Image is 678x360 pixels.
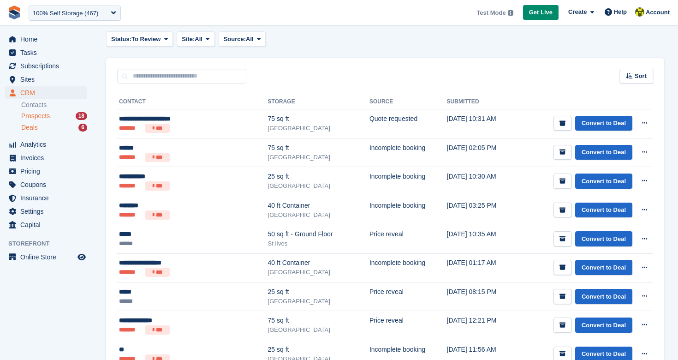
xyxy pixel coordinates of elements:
[5,251,87,264] a: menu
[369,138,447,167] td: Incomplete booking
[575,231,632,246] a: Convert to Deal
[529,8,553,17] span: Get Live
[523,5,559,20] a: Get Live
[20,138,76,151] span: Analytics
[78,124,87,132] div: 6
[268,153,369,162] div: [GEOGRAPHIC_DATA]
[447,109,516,138] td: [DATE] 10:31 AM
[246,35,254,44] span: All
[268,172,369,181] div: 25 sq ft
[635,72,647,81] span: Sort
[117,95,268,109] th: Contact
[268,258,369,268] div: 40 ft Container
[369,225,447,253] td: Price reveal
[614,7,627,17] span: Help
[21,123,87,132] a: Deals 6
[268,325,369,335] div: [GEOGRAPHIC_DATA]
[369,109,447,138] td: Quote requested
[21,112,50,120] span: Prospects
[20,251,76,264] span: Online Store
[268,114,369,124] div: 75 sq ft
[182,35,195,44] span: Site:
[447,253,516,282] td: [DATE] 01:17 AM
[447,225,516,253] td: [DATE] 10:35 AM
[20,205,76,218] span: Settings
[447,95,516,109] th: Submitted
[268,268,369,277] div: [GEOGRAPHIC_DATA]
[268,210,369,220] div: [GEOGRAPHIC_DATA]
[33,9,98,18] div: 100% Self Storage (467)
[21,123,38,132] span: Deals
[268,124,369,133] div: [GEOGRAPHIC_DATA]
[20,60,76,72] span: Subscriptions
[131,35,161,44] span: To Review
[447,196,516,225] td: [DATE] 03:25 PM
[646,8,670,17] span: Account
[268,297,369,306] div: [GEOGRAPHIC_DATA]
[575,174,632,189] a: Convert to Deal
[20,33,76,46] span: Home
[476,8,506,18] span: Test Mode
[5,151,87,164] a: menu
[369,196,447,225] td: Incomplete booking
[575,289,632,304] a: Convert to Deal
[369,282,447,311] td: Price reveal
[21,101,87,109] a: Contacts
[268,181,369,191] div: [GEOGRAPHIC_DATA]
[20,151,76,164] span: Invoices
[5,73,87,86] a: menu
[575,116,632,131] a: Convert to Deal
[568,7,587,17] span: Create
[369,253,447,282] td: Incomplete booking
[369,95,447,109] th: Source
[635,7,644,17] img: Rob Sweeney
[20,86,76,99] span: CRM
[219,31,266,47] button: Source: All
[5,218,87,231] a: menu
[447,311,516,340] td: [DATE] 12:21 PM
[5,205,87,218] a: menu
[447,138,516,167] td: [DATE] 02:05 PM
[575,203,632,218] a: Convert to Deal
[268,95,369,109] th: Storage
[575,260,632,275] a: Convert to Deal
[177,31,215,47] button: Site: All
[20,165,76,178] span: Pricing
[5,178,87,191] a: menu
[268,239,369,248] div: St iIves
[575,318,632,333] a: Convert to Deal
[106,31,173,47] button: Status: To Review
[268,143,369,153] div: 75 sq ft
[268,345,369,354] div: 25 sq ft
[7,6,21,19] img: stora-icon-8386f47178a22dfd0bd8f6a31ec36ba5ce8667c1dd55bd0f319d3a0aa187defe.svg
[369,311,447,340] td: Price reveal
[5,33,87,46] a: menu
[447,282,516,311] td: [DATE] 08:15 PM
[20,178,76,191] span: Coupons
[20,73,76,86] span: Sites
[76,112,87,120] div: 18
[21,111,87,121] a: Prospects 18
[20,46,76,59] span: Tasks
[8,239,92,248] span: Storefront
[5,46,87,59] a: menu
[20,218,76,231] span: Capital
[268,287,369,297] div: 25 sq ft
[268,316,369,325] div: 75 sq ft
[575,145,632,160] a: Convert to Deal
[224,35,246,44] span: Source:
[111,35,131,44] span: Status:
[5,138,87,151] a: menu
[5,192,87,204] a: menu
[268,201,369,210] div: 40 ft Container
[447,167,516,196] td: [DATE] 10:30 AM
[369,167,447,196] td: Incomplete booking
[195,35,202,44] span: All
[20,192,76,204] span: Insurance
[76,252,87,263] a: Preview store
[5,60,87,72] a: menu
[5,86,87,99] a: menu
[5,165,87,178] a: menu
[508,10,513,16] img: icon-info-grey-7440780725fd019a000dd9b08b2336e03edf1995a4989e88bcd33f0948082b44.svg
[268,229,369,239] div: 50 sq ft - Ground Floor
